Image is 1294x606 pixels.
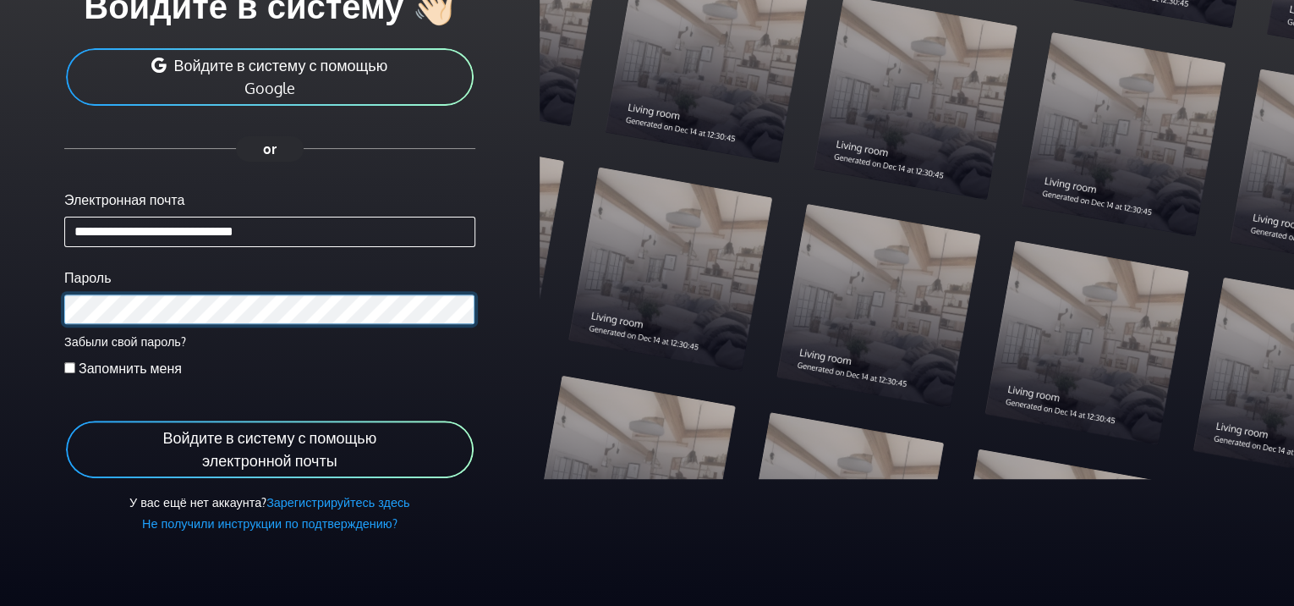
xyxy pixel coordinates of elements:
a: Зарегистрируйтесь здесь [266,494,409,510]
ya-tr-span: Войдите в систему с помощью Google [173,56,387,97]
button: Войдите в систему с помощью электронной почты [64,419,475,480]
a: Не получили инструкции по подтверждению? [142,515,397,531]
ya-tr-span: Запомнить меня [79,360,182,377]
ya-tr-span: Пароль [64,269,112,286]
a: Забыли свой пароль? [64,333,186,349]
ya-tr-span: Электронная почта [64,191,184,208]
ya-tr-span: Войдите в систему с помощью электронной почты [162,428,376,470]
button: Войдите в систему с помощью Google [64,47,475,107]
ya-tr-span: У вас ещё нет аккаунта? [129,494,266,510]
